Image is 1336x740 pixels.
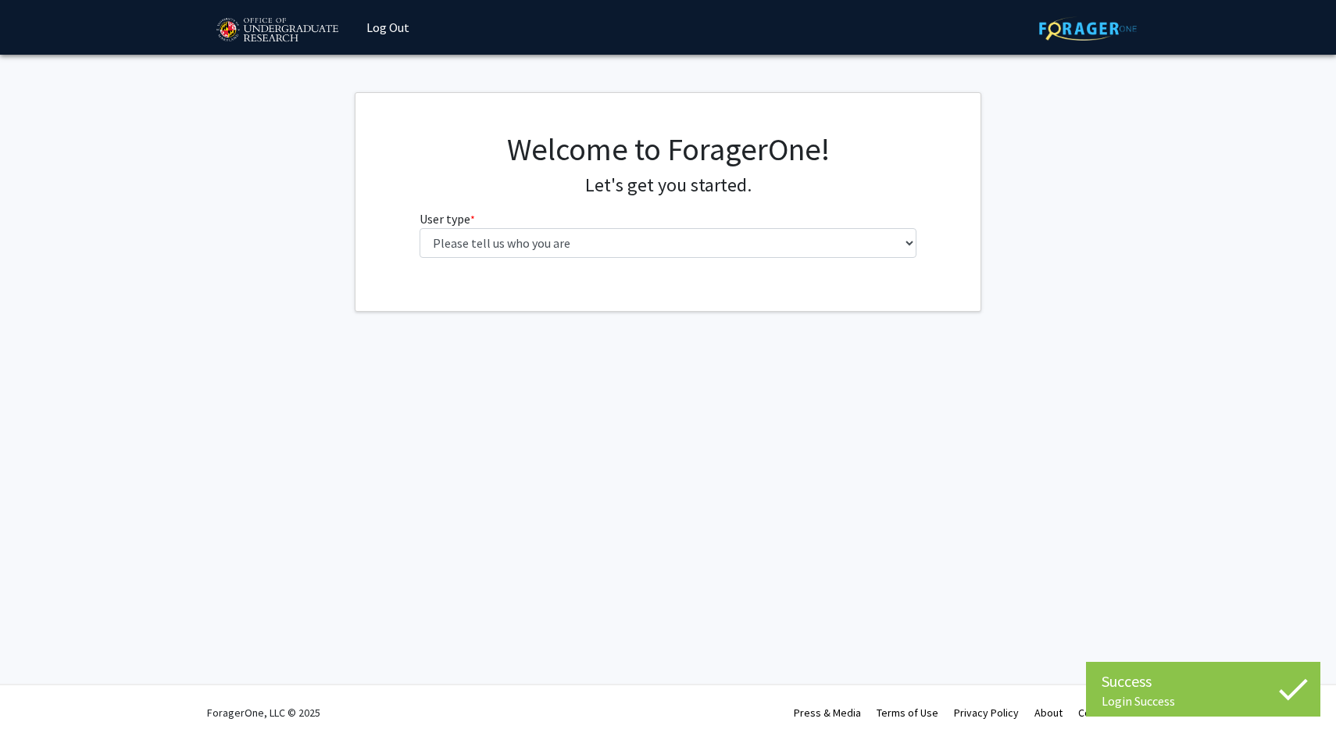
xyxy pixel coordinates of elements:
h4: Let's get you started. [420,174,917,197]
a: Press & Media [794,706,861,720]
div: Login Success [1102,693,1305,709]
img: University of Maryland Logo [211,11,343,50]
a: Contact Us [1078,706,1129,720]
div: Success [1102,670,1305,693]
h1: Welcome to ForagerOne! [420,130,917,168]
label: User type [420,209,475,228]
img: ForagerOne Logo [1039,16,1137,41]
div: ForagerOne, LLC © 2025 [207,685,320,740]
a: Terms of Use [877,706,938,720]
a: About [1034,706,1063,720]
a: Privacy Policy [954,706,1019,720]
